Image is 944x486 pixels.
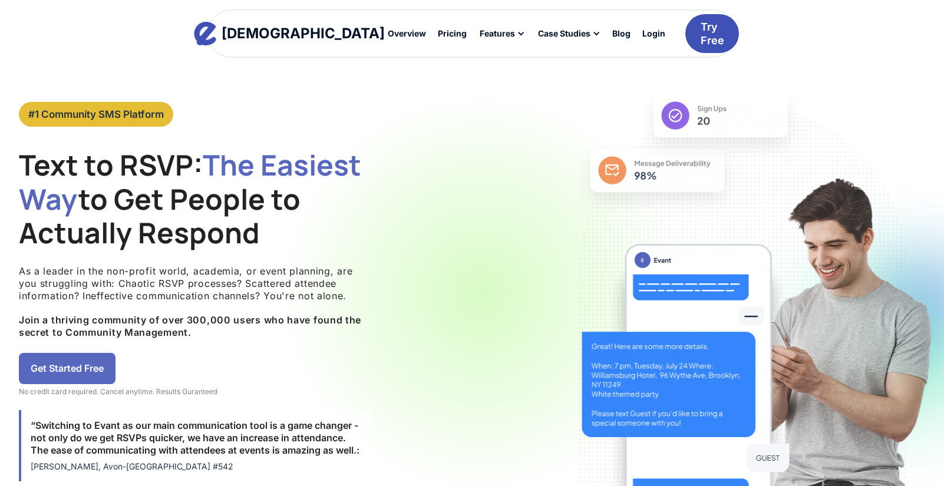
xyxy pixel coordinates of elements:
div: Overview [388,29,426,38]
div: Login [642,29,665,38]
div: [PERSON_NAME], Avon-[GEOGRAPHIC_DATA] #542 [31,461,363,471]
div: Features [480,29,515,38]
div: [DEMOGRAPHIC_DATA] [222,27,385,41]
div: “Switching to Evant as our main communication tool is a game changer - not only do we get RSVPs q... [31,419,363,456]
a: home [205,22,374,45]
div: #1 Community SMS Platform [28,108,164,121]
strong: Join a thriving community of over 300,000 users who have found the secret to Community Management. [19,314,361,338]
p: As a leader in the non-profit world, academia, or event planning, are you struggling with: Chaoti... [19,265,372,339]
a: Login [636,24,671,44]
div: Blog [612,29,631,38]
a: Pricing [432,24,473,44]
a: #1 Community SMS Platform [19,102,173,127]
div: Pricing [438,29,467,38]
div: Case Studies [538,29,590,38]
div: Try Free [701,20,724,48]
h1: Text to RSVP: to Get People to Actually Respond [19,148,372,250]
span: The Easiest Way [19,146,361,218]
div: Features [473,24,531,44]
a: Get Started Free [19,353,115,384]
div: No credit card required. Cancel anytime. Results Guranteed [19,387,372,396]
a: Overview [382,24,432,44]
div: Case Studies [531,24,606,44]
a: Blog [606,24,636,44]
a: Try Free [685,14,739,54]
